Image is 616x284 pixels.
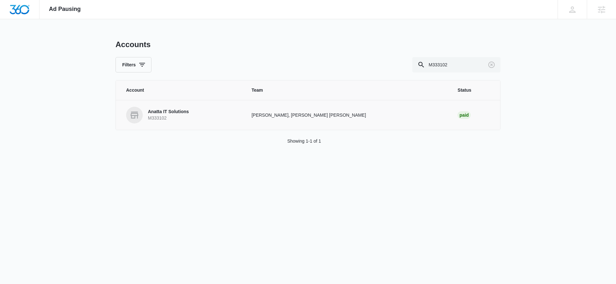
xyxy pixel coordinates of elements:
button: Clear [486,60,497,70]
span: Team [252,87,442,94]
span: Ad Pausing [49,6,81,13]
span: Status [458,87,490,94]
p: [PERSON_NAME], [PERSON_NAME] [PERSON_NAME] [252,112,442,119]
h1: Accounts [116,40,150,49]
span: Account [126,87,236,94]
div: Paid [458,111,471,119]
p: M333102 [148,115,189,121]
button: Filters [116,57,151,72]
p: Showing 1-1 of 1 [287,138,321,145]
input: Search By Account Number [412,57,501,72]
a: Anatta IT SolutionsM333102 [126,107,236,123]
p: Anatta IT Solutions [148,109,189,115]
